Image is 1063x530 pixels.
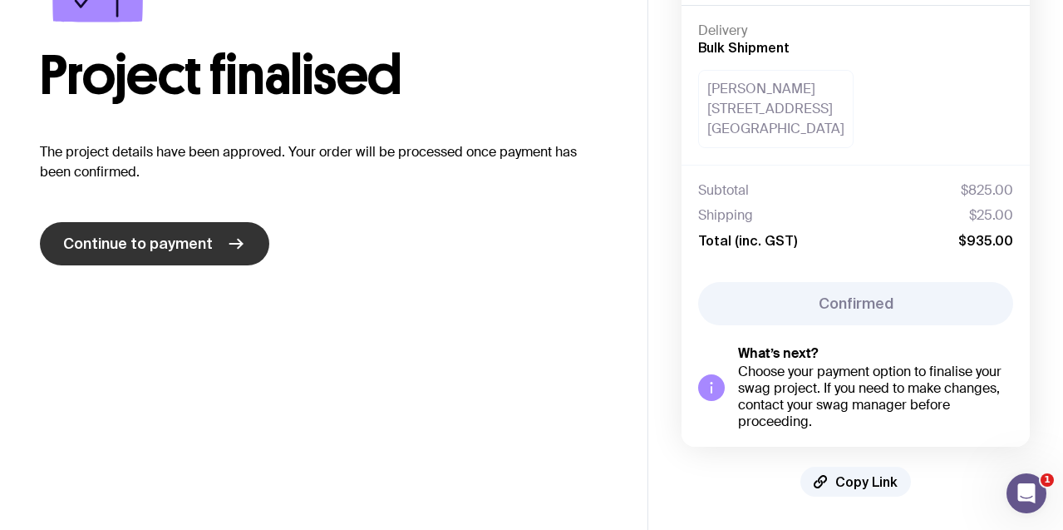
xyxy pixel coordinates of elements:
[738,364,1013,430] div: Choose your payment option to finalise your swag project. If you need to make changes, contact yo...
[698,22,1013,39] h4: Delivery
[698,282,1013,325] button: Confirmed
[698,70,854,148] div: [PERSON_NAME] [STREET_ADDRESS] [GEOGRAPHIC_DATA]
[969,207,1013,224] span: $25.00
[698,232,797,249] span: Total (inc. GST)
[40,142,608,182] p: The project details have been approved. Your order will be processed once payment has been confir...
[738,345,1013,362] h5: What’s next?
[958,232,1013,249] span: $935.00
[40,222,269,265] a: Continue to payment
[698,207,753,224] span: Shipping
[698,40,790,55] span: Bulk Shipment
[800,467,911,497] button: Copy Link
[1006,473,1046,513] iframe: Intercom live chat
[835,473,898,490] span: Copy Link
[1041,473,1054,487] span: 1
[40,49,608,102] h1: Project finalised
[961,182,1013,199] span: $825.00
[698,182,749,199] span: Subtotal
[63,234,213,254] span: Continue to payment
